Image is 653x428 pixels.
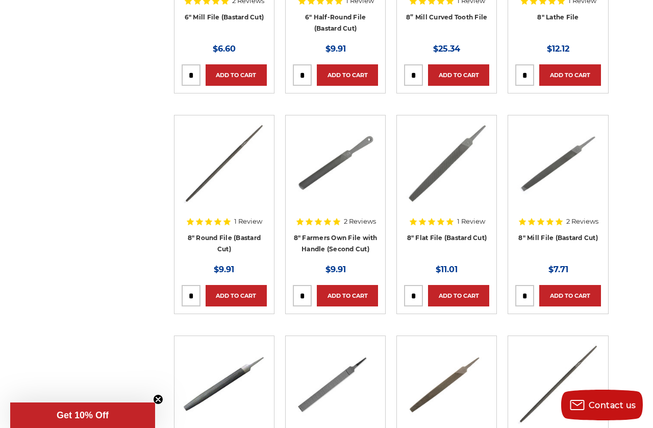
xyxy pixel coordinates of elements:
[234,218,262,225] span: 1 Review
[153,394,163,405] button: Close teaser
[344,218,376,225] span: 2 Reviews
[406,343,488,425] img: 10 Inch Lathe File, Single Cut
[406,123,488,204] img: 8" Flat Bastard File
[317,64,378,86] a: Add to Cart
[517,343,599,425] img: 10 Inch Round File Bastard Cut, Double Cut
[10,402,155,428] div: Get 10% OffClose teaser
[206,285,267,306] a: Add to Cart
[547,44,569,54] span: $12.12
[548,265,568,274] span: $7.71
[325,44,346,54] span: $9.91
[537,13,579,21] a: 8" Lathe File
[214,265,234,274] span: $9.91
[457,218,485,225] span: 1 Review
[518,234,598,242] a: 8" Mill File (Bastard Cut)
[428,285,489,306] a: Add to Cart
[188,234,261,253] a: 8" Round File (Bastard Cut)
[561,390,643,420] button: Contact us
[185,13,264,21] a: 6" Mill File (Bastard Cut)
[294,234,378,253] a: 8" Farmers Own File with Handle (Second Cut)
[428,64,489,86] a: Add to Cart
[295,343,376,425] img: 10" Mill Curved Tooth File with Tang
[317,285,378,306] a: Add to Cart
[295,123,376,204] img: 8 Inch Axe File with Handle
[539,285,600,306] a: Add to Cart
[183,343,265,425] img: 8" Half round bastard file
[182,123,267,208] a: 8 Inch Round File Bastard Cut, Double Cut
[436,265,458,274] span: $11.01
[57,410,109,420] span: Get 10% Off
[183,123,265,204] img: 8 Inch Round File Bastard Cut, Double Cut
[406,13,487,21] a: 8” Mill Curved Tooth File
[433,44,460,54] span: $25.34
[566,218,598,225] span: 2 Reviews
[325,265,346,274] span: $9.91
[305,13,366,33] a: 6" Half-Round File (Bastard Cut)
[404,123,489,208] a: 8" Flat Bastard File
[213,44,236,54] span: $6.60
[206,64,267,86] a: Add to Cart
[407,234,487,242] a: 8" Flat File (Bastard Cut)
[589,400,636,410] span: Contact us
[539,64,600,86] a: Add to Cart
[293,123,378,208] a: 8 Inch Axe File with Handle
[515,123,600,208] a: 8" Mill File Bastard Cut
[517,123,599,204] img: 8" Mill File Bastard Cut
